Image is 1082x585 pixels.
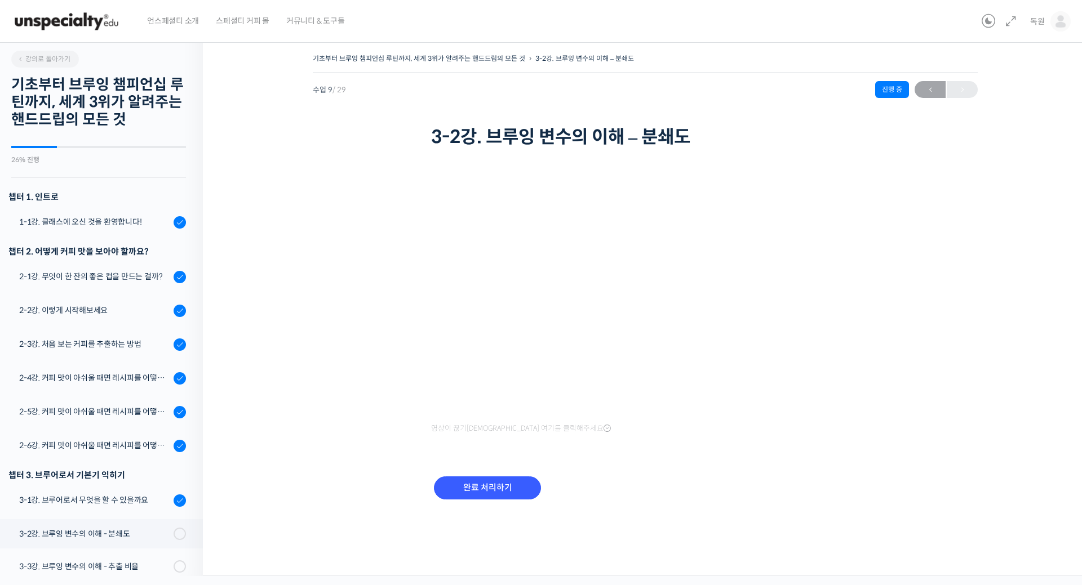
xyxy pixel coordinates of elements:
[19,560,170,573] div: 3-3강. 브루잉 변수의 이해 - 추출 비율
[332,85,346,95] span: / 29
[313,86,346,93] span: 수업 9
[434,476,541,499] input: 완료 처리하기
[915,82,946,97] span: ←
[19,270,170,283] div: 2-1강. 무엇이 한 잔의 좋은 컵을 만드는 걸까?
[431,424,611,433] span: 영상이 끊기[DEMOGRAPHIC_DATA] 여기를 클릭해주세요
[19,372,170,384] div: 2-4강. 커피 맛이 아쉬울 때면 레시피를 어떻게 수정해 보면 좋을까요? (1)
[19,528,170,540] div: 3-2강. 브루잉 변수의 이해 - 분쇄도
[11,157,186,163] div: 26% 진행
[19,338,170,350] div: 2-3강. 처음 보는 커피를 추출하는 방법
[915,81,946,98] a: ←이전
[313,54,525,62] a: 기초부터 브루잉 챔피언십 루틴까지, 세계 3위가 알려주는 핸드드립의 모든 것
[17,55,70,63] span: 강의로 돌아가기
[11,51,79,68] a: 강의로 돌아가기
[8,467,186,483] div: 챕터 3. 브루어로서 기본기 익히기
[19,405,170,418] div: 2-5강. 커피 맛이 아쉬울 때면 레시피를 어떻게 수정해 보면 좋을까요? (2)
[8,189,186,204] h3: 챕터 1. 인트로
[19,439,170,452] div: 2-6강. 커피 맛이 아쉬울 때면 레시피를 어떻게 수정해 보면 좋을까요? (3)
[11,76,186,129] h2: 기초부터 브루잉 챔피언십 루틴까지, 세계 3위가 알려주는 핸드드립의 모든 것
[431,126,859,148] h1: 3-2강. 브루잉 변수의 이해 – 분쇄도
[19,494,170,506] div: 3-1강. 브루어로서 무엇을 할 수 있을까요
[8,244,186,259] div: 챕터 2. 어떻게 커피 맛을 보아야 할까요?
[19,304,170,316] div: 2-2강. 이렇게 시작해보세요
[1030,16,1045,26] span: 독원
[875,81,909,98] div: 진행 중
[535,54,634,62] a: 3-2강. 브루잉 변수의 이해 – 분쇄도
[19,216,170,228] div: 1-1강. 클래스에 오신 것을 환영합니다!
